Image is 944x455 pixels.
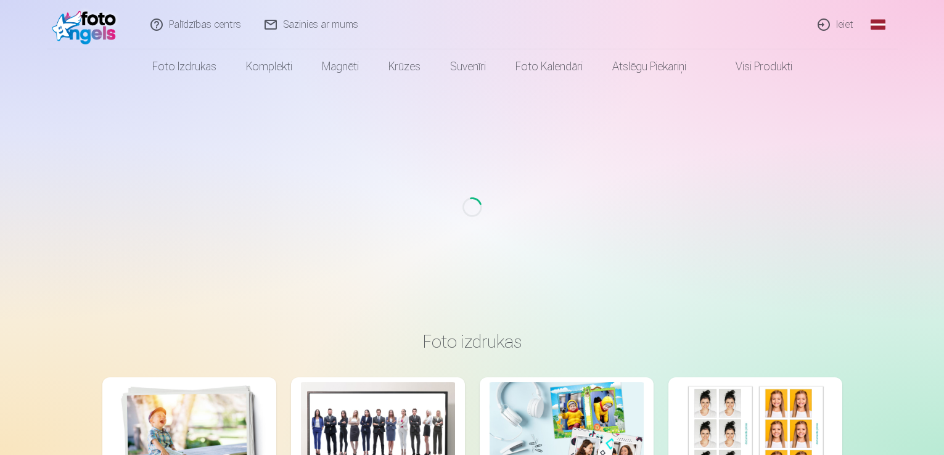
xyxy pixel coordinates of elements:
a: Komplekti [231,49,307,84]
img: /fa1 [52,5,123,44]
a: Foto izdrukas [137,49,231,84]
a: Suvenīri [435,49,501,84]
a: Magnēti [307,49,374,84]
a: Atslēgu piekariņi [597,49,701,84]
a: Foto kalendāri [501,49,597,84]
a: Krūzes [374,49,435,84]
h3: Foto izdrukas [112,330,832,353]
a: Visi produkti [701,49,807,84]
